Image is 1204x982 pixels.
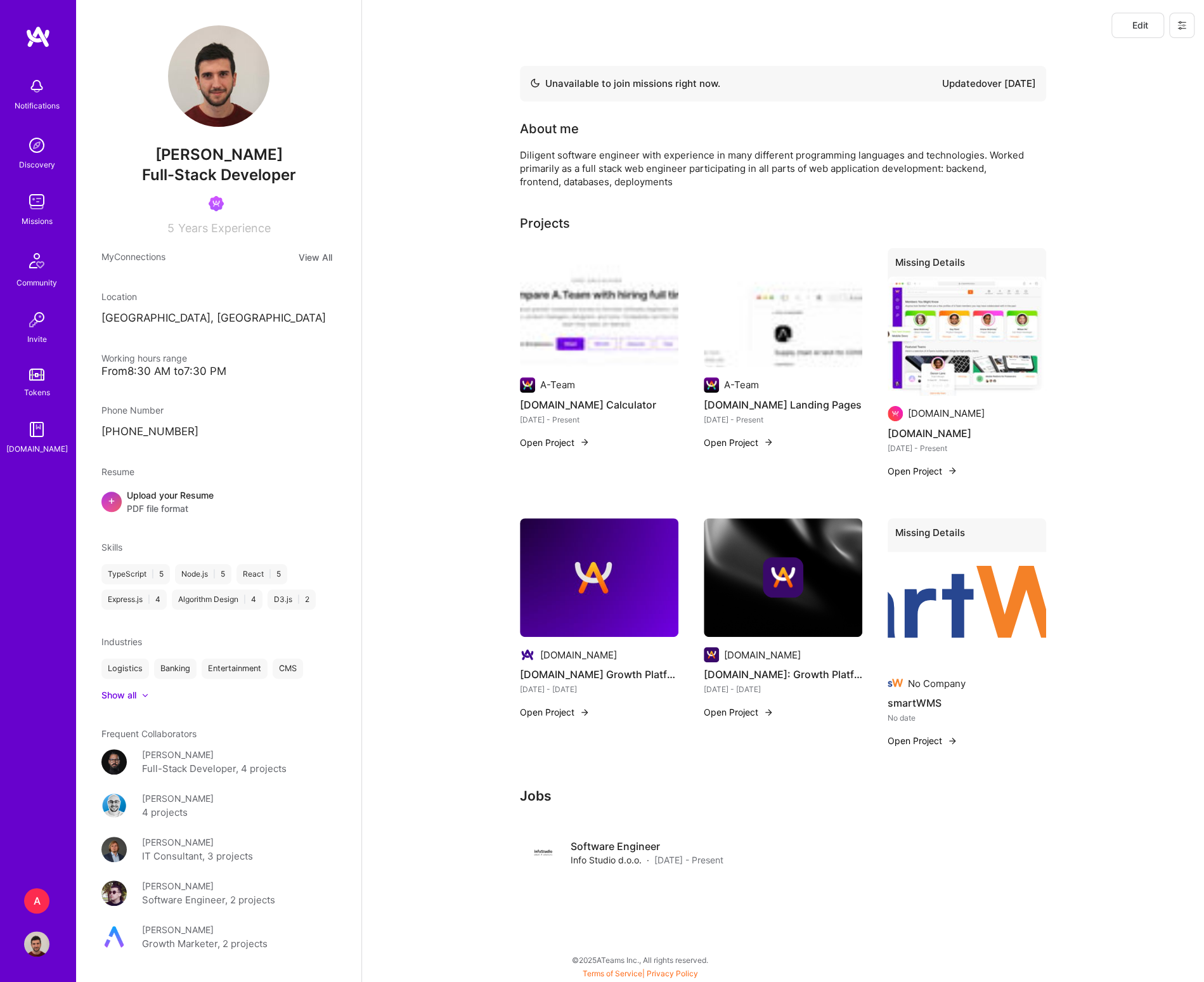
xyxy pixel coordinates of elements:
[142,166,296,184] span: Full-Stack Developer
[704,377,719,393] img: Company logo
[25,25,51,48] img: logo
[654,853,723,867] span: [DATE] - Present
[1111,13,1164,38] button: Edit
[724,378,759,391] div: A-Team
[127,502,214,515] span: PDF file format
[24,417,49,442] img: guide book
[530,839,555,865] img: Company logo
[101,881,127,906] img: User Avatar
[142,936,268,952] div: Growth Marketer, 2 projects
[15,99,60,112] div: Notifications
[269,569,271,579] span: |
[520,647,535,662] img: Company logo
[888,734,957,747] button: Open Project
[101,835,336,864] a: User Avatar[PERSON_NAME]IT Consultant, 3 projects
[704,647,719,662] img: Company logo
[571,839,723,853] h4: Software Engineer
[763,437,774,447] img: arrow-right
[947,736,957,746] img: arrow-right
[763,707,774,717] img: arrow-right
[101,365,336,378] div: From 8:30 AM to 7:30 PM
[142,761,287,776] div: Full-Stack Developer, 4 projects
[520,788,1046,804] h3: Jobs
[540,648,617,662] div: [DOMAIN_NAME]
[704,248,862,367] img: A.Team Landing Pages
[530,76,720,91] div: Unavailable to join missions right now.
[24,74,49,99] img: bell
[520,518,678,638] img: A.Team Growth Platform
[24,189,49,214] img: teamwork
[888,547,1046,666] img: smartWMS
[101,879,336,908] a: User Avatar[PERSON_NAME]Software Engineer, 2 projects
[888,277,1046,396] img: A.Team
[101,924,127,950] img: User Avatar
[908,677,966,690] div: No Company
[101,542,122,553] span: Skills
[16,276,57,289] div: Community
[101,353,187,363] span: Working hours range
[888,518,1046,552] div: Missing Details
[101,792,336,820] a: User Avatar[PERSON_NAME]4 projects
[24,931,49,957] img: User Avatar
[101,488,336,515] div: +Upload your ResumePDF file format
[888,425,1046,442] h4: [DOMAIN_NAME]
[101,405,164,416] span: Phone Number
[101,466,134,477] span: Resume
[888,406,903,421] img: Company logo
[704,413,862,426] div: [DATE] - Present
[21,888,53,913] a: A
[583,969,642,978] a: Terms of Service
[520,396,678,413] h4: [DOMAIN_NAME] Calculator
[579,707,590,717] img: arrow-right
[101,311,336,326] p: [GEOGRAPHIC_DATA], [GEOGRAPHIC_DATA]
[888,711,1046,724] div: No date
[142,923,214,936] div: [PERSON_NAME]
[127,488,214,515] div: Upload your Resume
[101,748,336,776] a: User Avatar[PERSON_NAME]Full-Stack Developer, 4 projects
[704,705,774,719] button: Open Project
[24,307,49,332] img: Invite
[21,931,53,957] a: User Avatar
[152,569,154,579] span: |
[268,589,316,610] div: D3.js 2
[19,158,55,171] div: Discovery
[647,969,698,978] a: Privacy Policy
[888,248,1046,282] div: Missing Details
[520,248,678,367] img: A.Team Calculator
[942,76,1036,91] div: Updated over [DATE]
[101,658,149,679] div: Logistics
[101,636,142,647] span: Industries
[101,793,127,818] img: User Avatar
[142,792,214,805] div: [PERSON_NAME]
[101,728,197,739] span: Frequent Collaborators
[101,290,336,303] div: Location
[236,564,287,584] div: React 5
[142,748,214,761] div: [PERSON_NAME]
[520,214,570,233] div: Projects
[178,221,271,235] span: Years Experience
[22,245,52,276] img: Community
[101,689,136,702] div: Show all
[579,437,590,447] img: arrow-right
[888,695,1046,711] h4: smartWMS
[704,436,774,449] button: Open Project
[763,557,803,598] img: Company logo
[530,78,540,88] img: Availability
[704,518,862,638] img: cover
[243,594,246,605] span: |
[888,676,903,691] img: Company logo
[724,648,801,662] div: [DOMAIN_NAME]
[154,658,197,679] div: Banking
[101,424,336,440] p: [PHONE_NUMBER]
[540,378,575,391] div: A-Team
[520,705,590,719] button: Open Project
[76,944,1204,976] div: © 2025 ATeams Inc., All rights reserved.
[888,464,957,478] button: Open Project
[1127,19,1148,32] span: Edit
[297,594,300,605] span: |
[704,396,862,413] h4: [DOMAIN_NAME] Landing Pages
[101,250,165,265] span: My Connections
[6,442,68,455] div: [DOMAIN_NAME]
[704,683,862,696] div: [DATE] - [DATE]
[571,853,642,867] span: Info Studio d.o.o.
